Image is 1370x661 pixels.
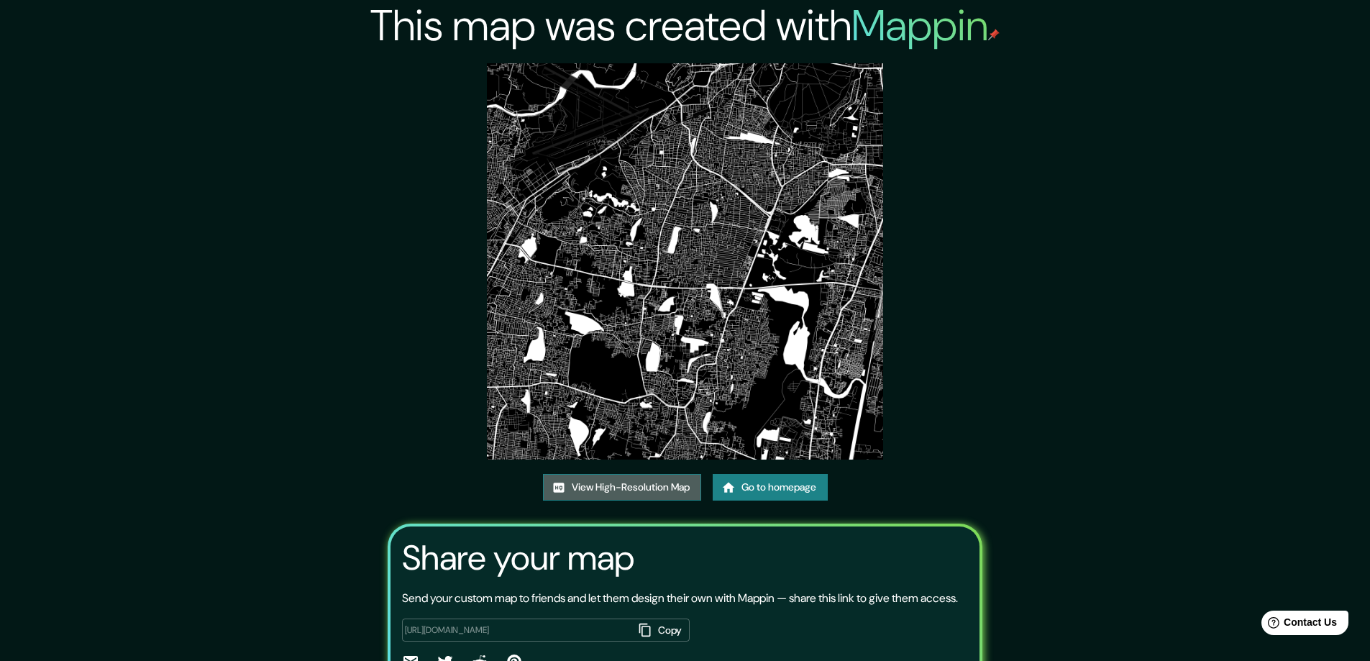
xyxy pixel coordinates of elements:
[988,29,1000,40] img: mappin-pin
[1242,605,1354,645] iframe: Help widget launcher
[713,474,828,501] a: Go to homepage
[402,590,958,607] p: Send your custom map to friends and let them design their own with Mappin — share this link to gi...
[487,63,883,460] img: created-map
[543,474,701,501] a: View High-Resolution Map
[402,538,634,578] h3: Share your map
[634,619,690,642] button: Copy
